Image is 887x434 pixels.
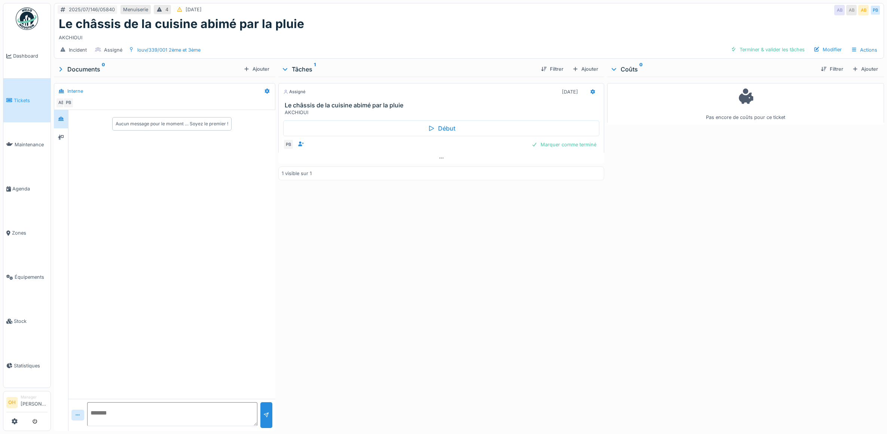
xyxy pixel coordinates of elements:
[165,6,168,13] div: 4
[3,122,51,166] a: Maintenance
[137,46,201,54] div: louv/339/001 2ème et 3ème
[12,229,48,236] span: Zones
[569,64,601,74] div: Ajouter
[14,318,48,325] span: Stock
[282,170,312,177] div: 1 visible sur 1
[102,65,105,74] sup: 0
[186,6,202,13] div: [DATE]
[610,65,815,74] div: Coûts
[59,31,879,41] div: AKCHIOUI
[16,7,38,30] img: Badge_color-CXgf-gQk.svg
[67,88,83,95] div: Interne
[3,166,51,211] a: Agenda
[104,46,122,54] div: Assigné
[870,5,881,15] div: PB
[728,45,808,55] div: Terminer & valider les tâches
[59,17,304,31] h1: Le châssis de la cuisine abimé par la pluie
[281,65,535,74] div: Tâches
[285,102,601,109] h3: Le châssis de la cuisine abimé par la pluie
[314,65,316,74] sup: 1
[285,109,601,116] div: AKCHIOUI
[811,45,845,55] div: Modifier
[15,273,48,281] span: Équipements
[6,394,48,412] a: OH Manager[PERSON_NAME]
[529,140,599,150] div: Marquer comme terminé
[834,5,845,15] div: AB
[13,52,48,59] span: Dashboard
[123,6,148,13] div: Menuiserie
[858,5,869,15] div: AB
[3,255,51,299] a: Équipements
[21,394,48,410] li: [PERSON_NAME]
[14,97,48,104] span: Tickets
[818,64,846,74] div: Filtrer
[283,139,294,150] div: PB
[639,65,643,74] sup: 0
[57,65,241,74] div: Documents
[538,64,566,74] div: Filtrer
[15,141,48,148] span: Maintenance
[848,45,881,55] div: Actions
[21,394,48,400] div: Manager
[612,86,879,121] div: Pas encore de coûts pour ce ticket
[56,98,66,108] div: AB
[3,78,51,122] a: Tickets
[116,120,228,127] div: Aucun message pour le moment … Soyez le premier !
[241,64,272,74] div: Ajouter
[3,34,51,78] a: Dashboard
[283,120,600,136] div: Début
[846,5,857,15] div: AB
[3,299,51,343] a: Stock
[849,64,881,74] div: Ajouter
[3,211,51,255] a: Zones
[6,397,18,408] li: OH
[69,46,87,54] div: Incident
[12,185,48,192] span: Agenda
[562,88,578,95] div: [DATE]
[14,362,48,369] span: Statistiques
[283,89,306,95] div: Assigné
[69,6,115,13] div: 2025/07/146/05840
[3,343,51,388] a: Statistiques
[63,98,74,108] div: PB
